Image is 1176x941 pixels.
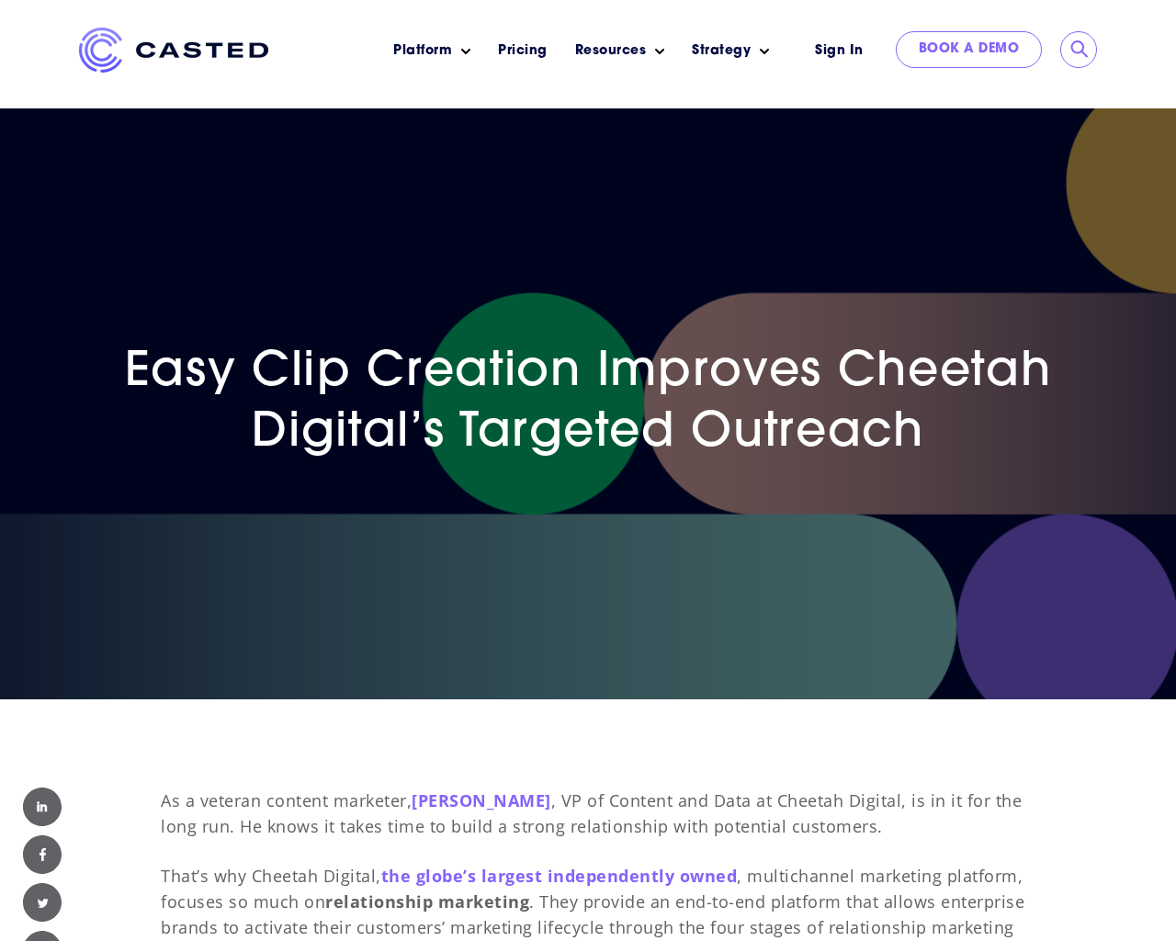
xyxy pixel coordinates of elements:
[393,41,452,61] a: Platform
[1070,40,1089,59] input: Submit
[23,883,62,922] img: Twitter
[381,865,738,887] a: the globe’s largest independently owned
[79,28,268,73] img: Casted_Logo_Horizontal_FullColor_PUR_BLUE
[125,349,1052,458] span: Easy Clip Creation Improves Cheetah Digital’s Targeted Outreach
[792,31,887,71] a: Sign In
[498,41,548,61] a: Pricing
[23,835,62,874] img: Facebook
[325,890,529,913] strong: relationship marketing
[692,41,751,61] a: Strategy
[412,789,551,811] a: [PERSON_NAME]
[23,788,62,826] img: Linked
[296,28,783,74] nav: Main menu
[575,41,647,61] a: Resources
[161,788,1035,839] p: As a veteran content marketer, , VP of Content and Data at Cheetah Digital, is in it for the long...
[896,31,1043,68] a: Book a Demo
